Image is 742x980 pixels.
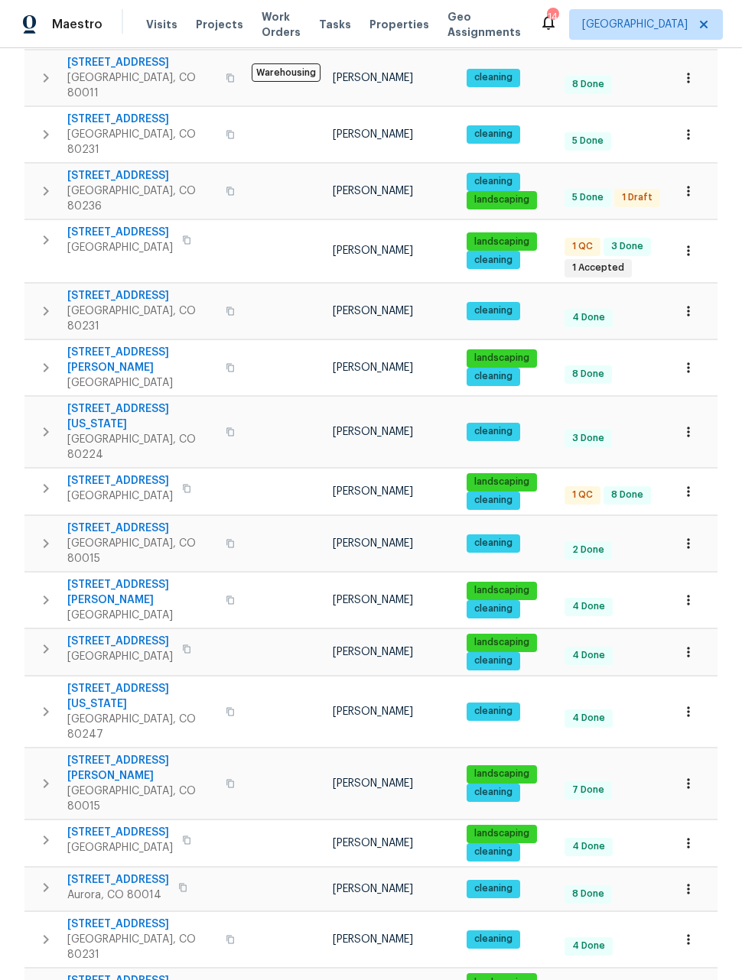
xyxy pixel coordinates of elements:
[67,681,216,712] span: [STREET_ADDRESS][US_STATE]
[67,932,216,962] span: [GEOGRAPHIC_DATA], CO 80231
[67,240,173,255] span: [GEOGRAPHIC_DATA]
[333,884,413,894] span: [PERSON_NAME]
[67,888,169,903] span: Aurora, CO 80014
[67,112,216,127] span: [STREET_ADDRESS]
[196,17,243,32] span: Projects
[468,370,519,383] span: cleaning
[52,17,103,32] span: Maestro
[67,577,216,608] span: [STREET_ADDRESS][PERSON_NAME]
[333,778,413,789] span: [PERSON_NAME]
[566,544,610,557] span: 2 Done
[468,537,519,550] span: cleaning
[67,521,216,536] span: [STREET_ADDRESS]
[67,288,216,303] span: [STREET_ADDRESS]
[566,368,610,381] span: 8 Done
[333,538,413,549] span: [PERSON_NAME]
[468,602,519,615] span: cleaning
[468,425,519,438] span: cleaning
[333,486,413,497] span: [PERSON_NAME]
[333,595,413,605] span: [PERSON_NAME]
[547,9,558,24] div: 14
[67,473,173,488] span: [STREET_ADDRESS]
[468,235,535,248] span: landscaping
[67,784,216,814] span: [GEOGRAPHIC_DATA], CO 80015
[447,9,521,40] span: Geo Assignments
[333,362,413,373] span: [PERSON_NAME]
[333,427,413,437] span: [PERSON_NAME]
[468,636,535,649] span: landscaping
[468,827,535,840] span: landscaping
[333,186,413,196] span: [PERSON_NAME]
[67,634,173,649] span: [STREET_ADDRESS]
[616,191,659,204] span: 1 Draft
[67,753,216,784] span: [STREET_ADDRESS][PERSON_NAME]
[566,712,611,725] span: 4 Done
[333,838,413,849] span: [PERSON_NAME]
[333,934,413,945] span: [PERSON_NAME]
[468,767,535,780] span: landscaping
[333,706,413,717] span: [PERSON_NAME]
[67,225,173,240] span: [STREET_ADDRESS]
[468,933,519,946] span: cleaning
[146,17,177,32] span: Visits
[468,175,519,188] span: cleaning
[566,261,630,274] span: 1 Accepted
[252,63,321,82] span: Warehousing
[468,352,535,365] span: landscaping
[468,845,519,858] span: cleaning
[67,183,216,214] span: [GEOGRAPHIC_DATA], CO 80236
[369,17,429,32] span: Properties
[468,71,519,84] span: cleaning
[67,401,216,432] span: [STREET_ADDRESS][US_STATE]
[67,536,216,566] span: [GEOGRAPHIC_DATA], CO 80015
[468,128,519,141] span: cleaning
[333,245,413,256] span: [PERSON_NAME]
[333,129,413,140] span: [PERSON_NAME]
[67,872,169,888] span: [STREET_ADDRESS]
[566,649,611,662] span: 4 Done
[468,584,535,597] span: landscaping
[67,55,216,70] span: [STREET_ADDRESS]
[468,654,519,667] span: cleaning
[67,488,173,504] span: [GEOGRAPHIC_DATA]
[468,475,535,488] span: landscaping
[67,917,216,932] span: [STREET_ADDRESS]
[468,494,519,507] span: cleaning
[262,9,301,40] span: Work Orders
[67,168,216,183] span: [STREET_ADDRESS]
[566,488,599,501] span: 1 QC
[566,888,610,900] span: 8 Done
[67,712,216,742] span: [GEOGRAPHIC_DATA], CO 80247
[67,432,216,462] span: [GEOGRAPHIC_DATA], CO 80224
[333,306,413,316] span: [PERSON_NAME]
[566,600,611,613] span: 4 Done
[67,303,216,334] span: [GEOGRAPHIC_DATA], CO 80231
[67,70,216,101] span: [GEOGRAPHIC_DATA], CO 80011
[333,73,413,83] span: [PERSON_NAME]
[67,608,216,623] span: [GEOGRAPHIC_DATA]
[468,254,519,267] span: cleaning
[67,375,216,391] span: [GEOGRAPHIC_DATA]
[67,345,216,375] span: [STREET_ADDRESS][PERSON_NAME]
[468,705,519,718] span: cleaning
[566,840,611,853] span: 4 Done
[67,840,173,855] span: [GEOGRAPHIC_DATA]
[468,786,519,799] span: cleaning
[566,135,610,148] span: 5 Done
[67,127,216,157] span: [GEOGRAPHIC_DATA], CO 80231
[468,304,519,317] span: cleaning
[319,19,351,30] span: Tasks
[582,17,688,32] span: [GEOGRAPHIC_DATA]
[333,647,413,657] span: [PERSON_NAME]
[67,649,173,664] span: [GEOGRAPHIC_DATA]
[566,432,610,445] span: 3 Done
[605,488,649,501] span: 8 Done
[605,240,649,253] span: 3 Done
[566,311,611,324] span: 4 Done
[566,78,610,91] span: 8 Done
[566,784,610,797] span: 7 Done
[566,240,599,253] span: 1 QC
[566,191,610,204] span: 5 Done
[67,825,173,840] span: [STREET_ADDRESS]
[468,193,535,206] span: landscaping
